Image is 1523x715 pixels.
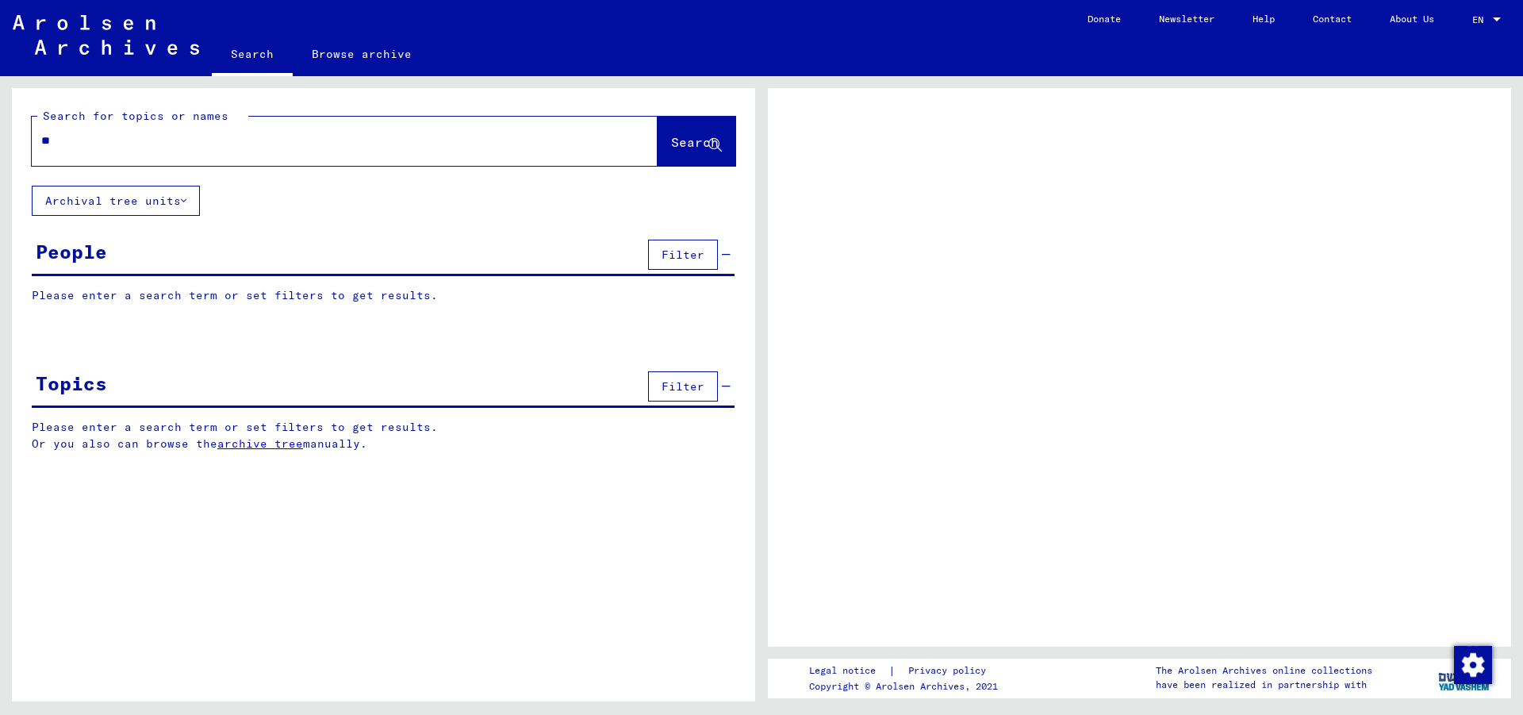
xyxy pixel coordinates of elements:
a: Browse archive [293,35,431,73]
p: have been realized in partnership with [1156,678,1372,692]
p: Please enter a search term or set filters to get results. Or you also can browse the manually. [32,419,735,452]
span: EN [1472,14,1490,25]
p: Copyright © Arolsen Archives, 2021 [809,679,1005,694]
a: Privacy policy [896,663,1005,679]
button: Archival tree units [32,186,200,216]
div: | [809,663,1005,679]
mat-label: Search for topics or names [43,109,228,123]
p: Please enter a search term or set filters to get results. [32,287,735,304]
a: archive tree [217,436,303,451]
div: People [36,237,107,266]
p: The Arolsen Archives online collections [1156,663,1372,678]
div: Change consent [1453,645,1491,683]
img: Change consent [1454,646,1492,684]
span: Filter [662,248,704,262]
button: Search [658,117,735,166]
a: Search [212,35,293,76]
button: Filter [648,240,718,270]
img: Arolsen_neg.svg [13,15,199,55]
a: Legal notice [809,663,888,679]
span: Filter [662,379,704,394]
img: yv_logo.png [1435,658,1494,698]
button: Filter [648,371,718,402]
span: Search [671,134,719,150]
div: Topics [36,369,107,398]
